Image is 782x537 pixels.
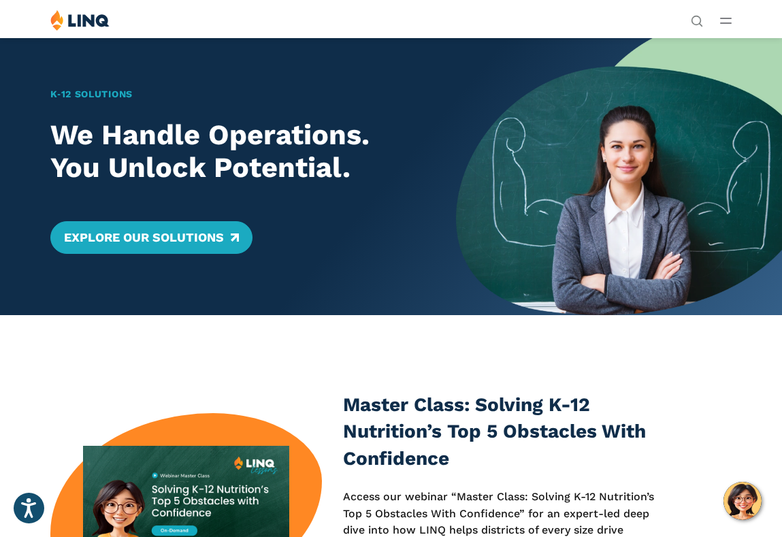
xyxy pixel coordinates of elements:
[691,14,703,26] button: Open Search Bar
[50,10,110,31] img: LINQ | K‑12 Software
[50,221,252,254] a: Explore Our Solutions
[456,37,782,315] img: Home Banner
[691,10,703,26] nav: Utility Navigation
[50,87,425,101] h1: K‑12 Solutions
[720,13,732,28] button: Open Main Menu
[343,391,674,472] h3: Master Class: Solving K-12 Nutrition’s Top 5 Obstacles With Confidence
[723,482,762,520] button: Hello, have a question? Let’s chat.
[50,118,425,183] h2: We Handle Operations. You Unlock Potential.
